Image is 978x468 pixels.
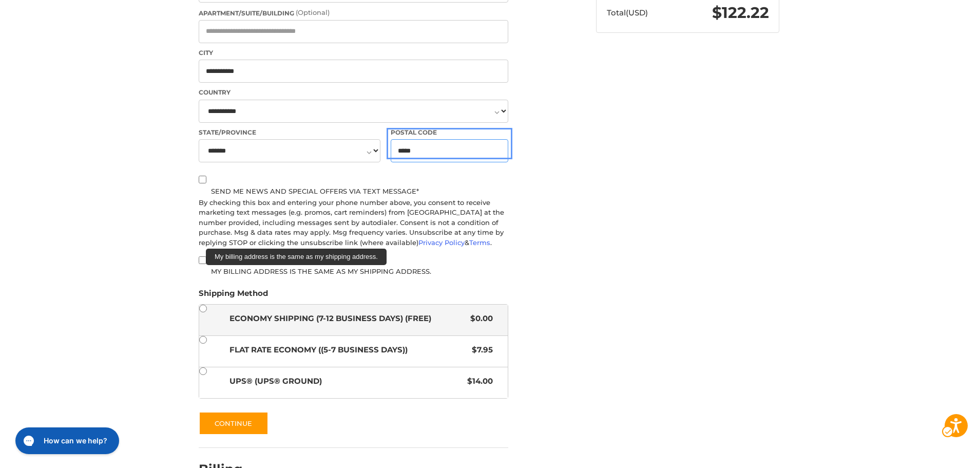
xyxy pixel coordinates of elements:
[199,187,508,195] label: Send me news and special offers via text message*
[418,238,465,247] a: Privacy Policy
[199,60,508,83] input: City
[199,88,508,97] label: Country
[391,128,509,137] label: Postal Code
[462,376,493,387] span: $14.00
[10,424,122,458] iframe: Iframe | Gorgias live chat messenger
[712,3,769,22] span: $122.22
[199,128,380,137] label: State/Province
[199,8,508,18] label: Apartment/Suite/Building
[893,440,978,468] iframe: Google Iframe | Google Customer Reviews
[199,100,508,123] select: Country
[199,48,508,58] label: City
[229,344,467,356] span: Flat Rate Economy ((5-7 Business Days))
[229,313,466,325] span: Economy Shipping (7-12 Business Days) (Free)
[469,238,490,247] a: Terms
[229,376,463,387] span: UPS® (UPS® Ground)
[199,198,508,248] div: By checking this box and entering your phone number above, you consent to receive marketing text ...
[199,256,206,264] input: My billing address is the same as my shipping address.
[199,267,508,275] label: My billing address is the same as my shipping address.
[465,313,493,325] span: $0.00
[391,139,509,162] input: Postal Code
[199,411,269,435] button: Continue
[199,176,206,183] input: Send me news and special offers via text message*
[199,20,508,43] input: Apartment/Suite/Building (Optional)
[296,8,330,16] small: (Optional)
[199,139,380,162] select: State/Province
[199,288,268,304] legend: Shipping Method
[607,8,648,17] span: Total (USD)
[467,344,493,356] span: $7.95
